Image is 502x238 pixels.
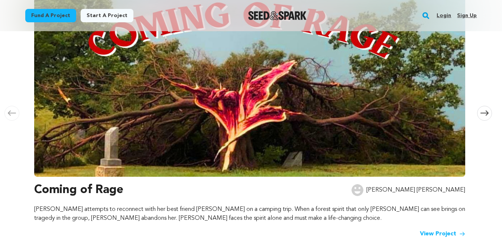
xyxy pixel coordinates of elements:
p: [PERSON_NAME] [PERSON_NAME] [366,186,465,195]
a: Sign up [457,10,477,22]
img: user.png [352,184,363,196]
img: Seed&Spark Logo Dark Mode [248,11,307,20]
h3: Coming of Rage [34,181,123,199]
a: Seed&Spark Homepage [248,11,307,20]
a: Fund a project [25,9,76,22]
a: Start a project [81,9,133,22]
a: Login [437,10,451,22]
p: [PERSON_NAME] attempts to reconnect with her best friend [PERSON_NAME] on a camping trip. When a ... [34,205,465,223]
